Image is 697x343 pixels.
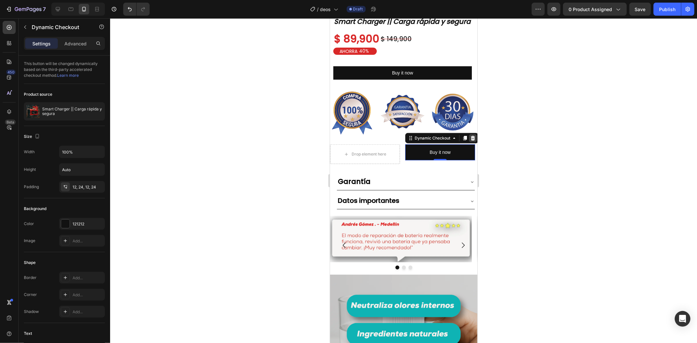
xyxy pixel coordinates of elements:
[100,130,121,138] div: Buy it now
[124,218,142,236] button: Carousel Next Arrow
[24,331,32,336] div: Text
[78,247,82,251] button: Dot
[24,238,35,244] div: Image
[563,3,627,16] button: 0 product assigned
[100,72,145,116] img: image_demo.jpg
[317,6,319,13] span: /
[73,238,103,244] div: Add...
[73,309,103,315] div: Add...
[32,23,87,31] p: Dynamic Checkout
[5,120,16,125] div: Beta
[24,56,105,84] div: This button will be changed dynamically based on the third-party accelerated checkout method.
[675,311,690,327] div: Open Intercom Messenger
[42,107,102,116] p: Smart Charger || Carga rápida y segura
[24,132,41,141] div: Size
[73,275,103,281] div: Add...
[24,309,39,315] div: Shadow
[654,3,681,16] button: Publish
[24,275,37,281] div: Border
[24,221,34,227] div: Color
[24,292,37,298] div: Corner
[50,16,82,25] div: $ 149,900
[24,260,36,266] div: Shape
[24,184,39,190] div: Padding
[59,164,105,175] input: Auto
[73,292,103,298] div: Add...
[635,7,646,12] span: Save
[26,105,40,118] img: product feature img
[73,221,103,227] div: 121212
[24,167,36,172] div: Height
[57,73,79,78] a: Learn more
[59,146,105,158] input: Auto
[320,6,331,13] span: deos
[123,3,150,16] div: Undo/Redo
[22,133,56,139] div: Drop element here
[24,149,35,155] div: Width
[3,48,142,61] button: Buy it now
[3,13,50,28] div: $ 89,900
[83,117,122,123] div: Dynamic Checkout
[72,247,76,251] button: Dot
[330,18,477,343] iframe: Design area
[43,5,46,13] p: 7
[64,40,87,47] p: Advanced
[8,29,28,37] div: AHORRA
[62,51,83,59] div: Buy it now
[353,6,363,12] span: Draft
[147,198,289,244] img: image_demo.jpg
[5,218,24,236] button: Carousel Back Arrow
[75,126,145,142] button: Buy it now
[8,178,69,187] strong: Datos importantes
[50,72,95,116] img: image_demo.jpg
[24,206,46,212] div: Background
[28,29,40,36] div: 40%
[3,3,49,16] button: 7
[32,40,51,47] p: Settings
[24,91,52,97] div: Product source
[6,70,16,75] div: 450
[65,247,69,251] button: Dot
[73,184,103,190] div: 12, 24, 12, 24
[569,6,612,13] span: 0 product assigned
[629,3,651,16] button: Save
[659,6,675,13] div: Publish
[8,158,41,168] strong: Garantía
